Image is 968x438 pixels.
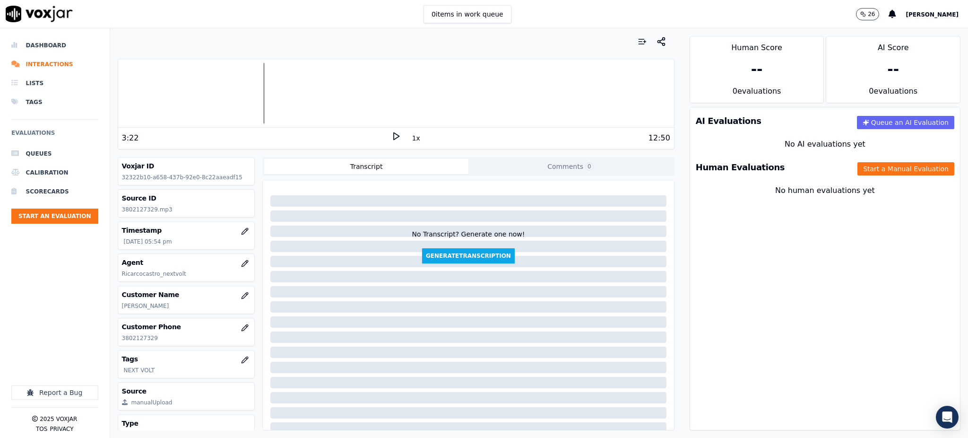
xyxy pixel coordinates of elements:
[11,385,98,400] button: Report a Bug
[11,182,98,201] a: Scorecards
[122,270,251,278] p: Ricarcocastro_nextvolt
[696,163,785,172] h3: Human Evaluations
[11,127,98,144] h6: Evaluations
[696,117,761,125] h3: AI Evaluations
[648,132,670,144] div: 12:50
[868,10,875,18] p: 26
[122,334,251,342] p: 3802127329
[906,9,968,20] button: [PERSON_NAME]
[936,406,959,429] div: Open Intercom Messenger
[423,5,511,23] button: 0items in work queue
[122,258,251,267] h3: Agent
[122,386,251,396] h3: Source
[11,55,98,74] a: Interactions
[122,322,251,332] h3: Customer Phone
[122,206,251,213] p: 3802127329.mp3
[11,209,98,224] button: Start an Evaluation
[690,86,824,103] div: 0 evaluation s
[122,302,251,310] p: [PERSON_NAME]
[468,159,673,174] button: Comments
[857,116,954,129] button: Queue an AI Evaluation
[122,290,251,299] h3: Customer Name
[11,36,98,55] a: Dashboard
[264,159,468,174] button: Transcript
[887,61,899,78] div: --
[698,139,952,150] div: No AI evaluations yet
[906,11,959,18] span: [PERSON_NAME]
[122,354,251,364] h3: Tags
[122,419,251,428] h3: Type
[36,425,47,433] button: TOS
[857,162,954,175] button: Start a Manual Evaluation
[856,8,889,20] button: 26
[6,6,73,22] img: voxjar logo
[585,162,594,171] span: 0
[122,161,251,171] h3: Voxjar ID
[124,367,251,374] p: NEXT VOLT
[11,93,98,112] a: Tags
[11,144,98,163] a: Queues
[856,8,879,20] button: 26
[751,61,763,78] div: --
[122,226,251,235] h3: Timestamp
[11,74,98,93] a: Lists
[698,185,952,219] div: No human evaluations yet
[50,425,73,433] button: Privacy
[690,36,824,53] div: Human Score
[410,131,422,145] button: 1x
[826,36,960,53] div: AI Score
[122,132,139,144] div: 3:22
[122,193,251,203] h3: Source ID
[826,86,960,103] div: 0 evaluation s
[11,163,98,182] a: Calibration
[124,238,251,245] p: [DATE] 05:54 pm
[131,399,173,406] div: manualUpload
[40,415,77,423] p: 2025 Voxjar
[422,248,515,263] button: GenerateTranscription
[122,174,251,181] p: 32322b10-a658-437b-92e0-8c22aaeadf15
[412,229,525,248] div: No Transcript? Generate one now!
